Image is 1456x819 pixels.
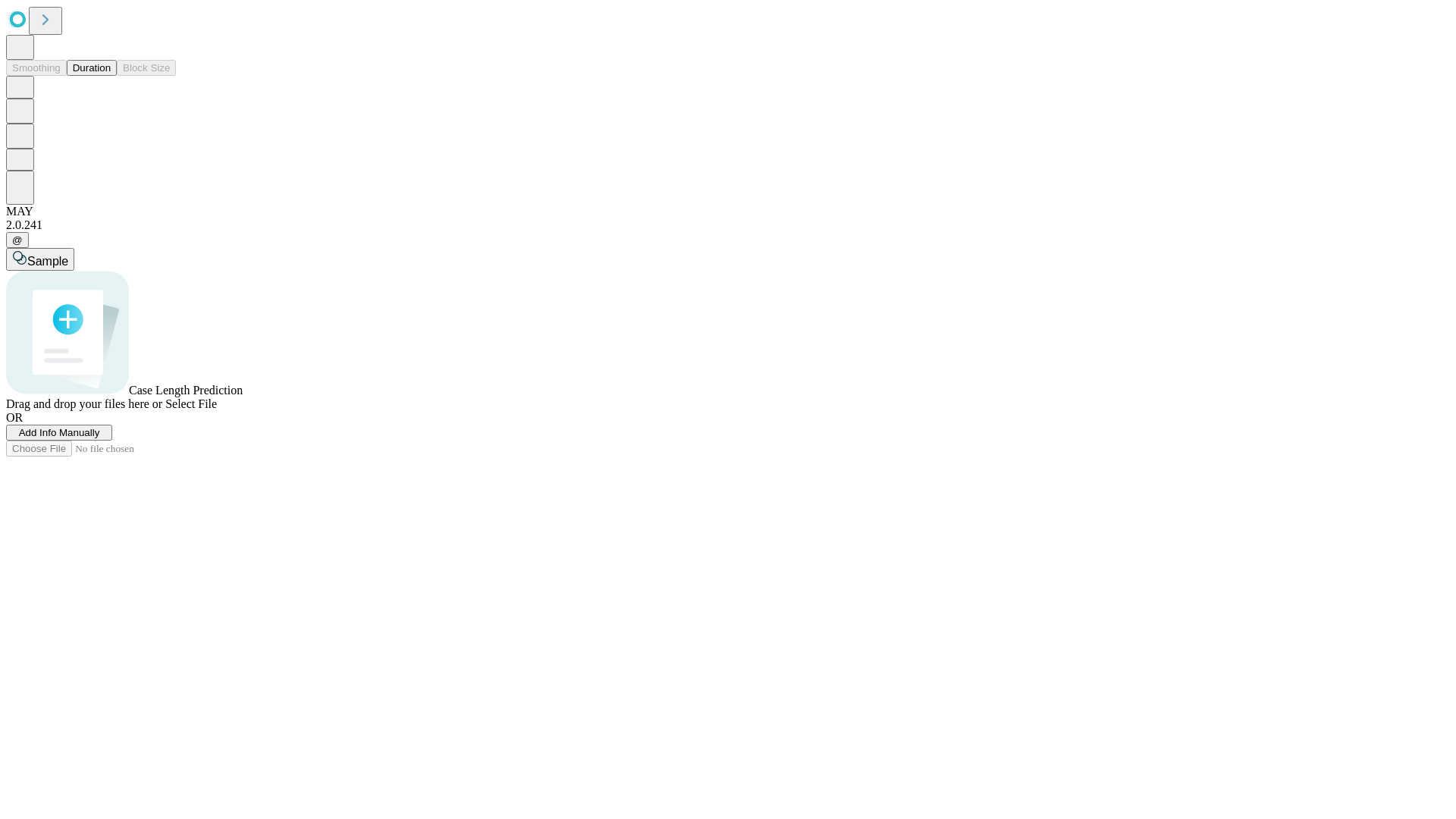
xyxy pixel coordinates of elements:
[12,234,23,246] span: @
[6,425,112,441] button: Add Info Manually
[6,411,23,424] span: OR
[6,218,1450,232] div: 2.0.241
[6,60,67,76] button: Smoothing
[67,60,117,76] button: Duration
[129,384,243,397] span: Case Length Prediction
[165,397,217,410] span: Select File
[6,248,74,271] button: Sample
[6,205,1450,218] div: MAY
[27,255,68,268] span: Sample
[6,232,29,248] button: @
[6,397,162,410] span: Drag and drop your files here or
[19,427,100,438] span: Add Info Manually
[117,60,176,76] button: Block Size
